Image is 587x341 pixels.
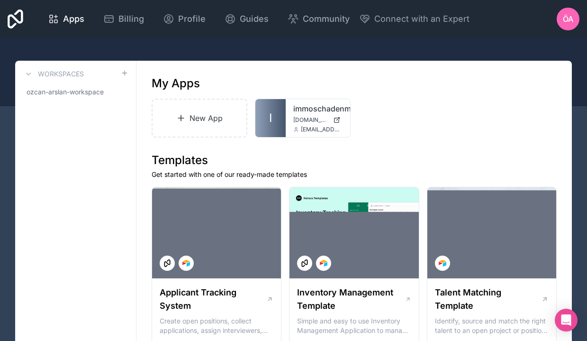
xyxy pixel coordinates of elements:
[152,153,557,168] h1: Templates
[178,12,206,26] span: Profile
[27,87,104,97] span: ozcan-arslan-workspace
[280,9,357,29] a: Community
[269,111,272,126] span: I
[255,99,286,137] a: I
[160,316,273,335] p: Create open positions, collect applications, assign interviewers, centralise candidate feedback a...
[439,259,446,267] img: Airtable Logo
[152,170,557,179] p: Get started with one of our ready-made templates
[301,126,343,133] span: [EMAIL_ADDRESS][DOMAIN_NAME]
[40,9,92,29] a: Apps
[23,83,128,101] a: ozcan-arslan-workspace
[118,12,144,26] span: Billing
[320,259,327,267] img: Airtable Logo
[303,12,350,26] span: Community
[293,103,343,114] a: immoschadenmanager
[297,286,405,313] h1: Inventory Management Template
[293,116,329,124] span: [DOMAIN_NAME]
[563,13,573,25] span: ÖA
[374,12,470,26] span: Connect with an Expert
[435,316,549,335] p: Identify, source and match the right talent to an open project or position with our Talent Matchi...
[293,116,343,124] a: [DOMAIN_NAME]
[96,9,152,29] a: Billing
[240,12,269,26] span: Guides
[359,12,470,26] button: Connect with an Expert
[155,9,213,29] a: Profile
[152,76,200,91] h1: My Apps
[63,12,84,26] span: Apps
[23,68,84,80] a: Workspaces
[152,99,247,138] a: New App
[555,309,578,332] div: Open Intercom Messenger
[160,286,266,313] h1: Applicant Tracking System
[297,316,411,335] p: Simple and easy to use Inventory Management Application to manage your stock, orders and Manufact...
[217,9,276,29] a: Guides
[182,259,190,267] img: Airtable Logo
[38,69,84,79] h3: Workspaces
[435,286,541,313] h1: Talent Matching Template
